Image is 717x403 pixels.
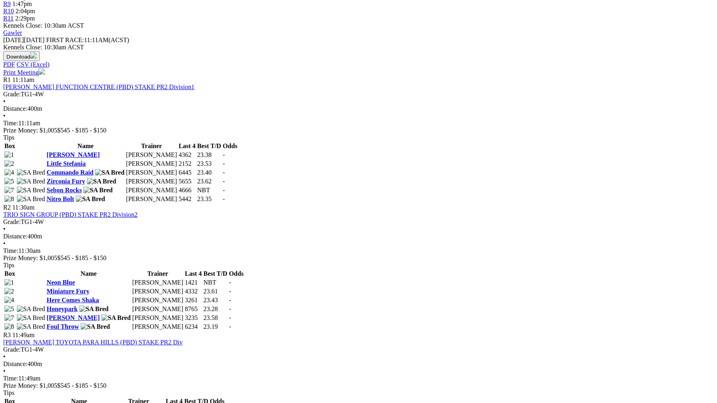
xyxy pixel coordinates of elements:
td: 23.35 [197,195,222,203]
td: 4362 [178,151,196,159]
span: - [223,195,225,202]
span: R1 [3,76,11,83]
span: Time: [3,375,18,382]
td: 23.38 [197,151,222,159]
th: Name [46,142,125,150]
span: FIRST RACE: [46,37,84,43]
img: 2 [4,288,14,295]
span: Distance: [3,360,27,367]
span: R2 [3,204,11,211]
a: [PERSON_NAME] [47,314,99,321]
span: - [229,279,231,286]
a: R11 [3,15,14,22]
a: Print Meeting [3,69,45,76]
span: • [3,226,6,232]
span: [DATE] [3,37,24,43]
span: - [223,187,225,193]
span: Grade: [3,346,21,353]
span: • [3,112,6,119]
td: 3261 [184,296,202,304]
a: R9 [3,0,11,7]
td: 23.40 [197,169,222,177]
span: - [229,297,231,303]
a: Zirconia Fury [47,178,85,185]
span: 1:47pm [12,0,32,7]
td: [PERSON_NAME] [132,279,184,287]
a: CSV (Excel) [16,61,49,68]
span: 11:11am [12,76,34,83]
th: Name [46,270,131,278]
th: Odds [229,270,244,278]
img: 5 [4,178,14,185]
span: Tips [3,389,14,396]
span: Tips [3,262,14,269]
span: - [229,288,231,295]
td: 5442 [178,195,196,203]
div: TG1-4W [3,91,714,98]
span: - [223,169,225,176]
span: Box [4,270,15,277]
img: SA Bred [87,178,116,185]
th: Best T/D [197,142,222,150]
div: 11:11am [3,120,714,127]
td: 2152 [178,160,196,168]
td: 23.62 [197,177,222,185]
a: Foul Throw [47,323,79,330]
td: 23.58 [203,314,228,322]
span: Time: [3,247,18,254]
span: 2:04pm [16,8,35,14]
a: [PERSON_NAME] TOYOTA PARA HILLS (PBD) STAKE PR2 Div [3,339,182,346]
img: 1 [4,279,14,286]
td: [PERSON_NAME] [132,323,184,331]
img: SA Bred [17,323,45,330]
span: Distance: [3,105,27,112]
th: Last 4 [184,270,202,278]
td: 3235 [184,314,202,322]
span: $545 - $185 - $150 [57,127,107,134]
span: $545 - $185 - $150 [57,382,107,389]
span: - [223,151,225,158]
div: 400m [3,233,714,240]
td: 23.43 [203,296,228,304]
td: [PERSON_NAME] [126,169,177,177]
img: 5 [4,305,14,313]
th: Odds [222,142,237,150]
a: Commando Raid [47,169,93,176]
a: Honeypark [47,305,77,312]
button: Download [3,51,40,61]
a: PDF [3,61,15,68]
td: 8765 [184,305,202,313]
a: Gawler [3,29,22,36]
div: Download [3,61,714,68]
span: - [223,160,225,167]
span: • [3,98,6,105]
div: Prize Money: $1,005 [3,382,714,389]
td: 5655 [178,177,196,185]
img: SA Bred [95,169,124,176]
td: 23.19 [203,323,228,331]
span: Box [4,142,15,149]
td: [PERSON_NAME] [126,195,177,203]
div: 400m [3,360,714,368]
img: 7 [4,187,14,194]
img: 1 [4,151,14,159]
span: Kennels Close: 10:30am ACST [3,22,84,29]
div: TG1-4W [3,218,714,226]
div: Prize Money: $1,005 [3,254,714,262]
td: [PERSON_NAME] [132,287,184,295]
img: SA Bred [17,178,45,185]
td: 23.61 [203,287,228,295]
span: 11:30am [12,204,34,211]
td: [PERSON_NAME] [126,151,177,159]
td: NBT [203,279,228,287]
a: Sebon Rocks [47,187,82,193]
a: Here Comes Shaka [47,297,99,303]
th: Trainer [126,142,177,150]
span: • [3,240,6,247]
span: 2:29pm [15,15,35,22]
a: [PERSON_NAME] FUNCTION CENTRE (PBD) STAKE PR2 Division1 [3,83,194,90]
td: 4332 [184,287,202,295]
span: 11:49am [12,332,34,338]
a: R10 [3,8,14,14]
